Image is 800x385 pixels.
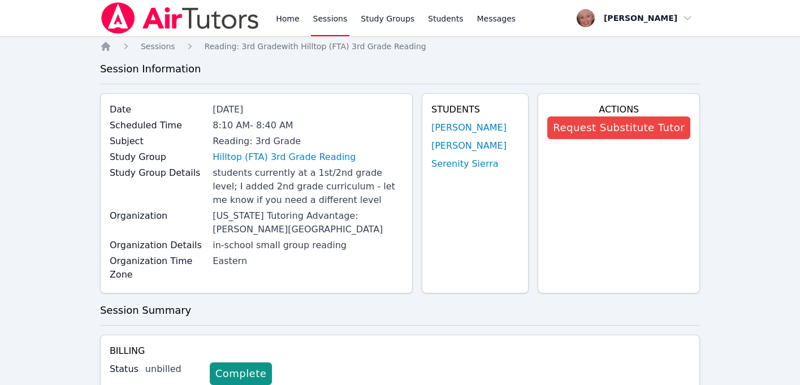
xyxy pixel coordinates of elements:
[110,135,206,148] label: Subject
[100,302,700,318] h3: Session Summary
[431,121,507,135] a: [PERSON_NAME]
[210,362,272,385] a: Complete
[110,362,139,376] label: Status
[205,42,426,51] span: Reading: 3rd Grade with Hilltop (FTA) 3rd Grade Reading
[110,150,206,164] label: Study Group
[431,139,507,153] a: [PERSON_NAME]
[547,116,690,139] button: Request Substitute Tutor
[110,166,206,180] label: Study Group Details
[110,254,206,282] label: Organization Time Zone
[100,61,700,77] h3: Session Information
[547,103,690,116] h4: Actions
[213,209,403,236] div: [US_STATE] Tutoring Advantage: [PERSON_NAME][GEOGRAPHIC_DATA]
[110,103,206,116] label: Date
[110,344,690,358] h4: Billing
[110,119,206,132] label: Scheduled Time
[110,209,206,223] label: Organization
[431,157,499,171] a: Serenity Sierra
[100,2,260,34] img: Air Tutors
[477,13,516,24] span: Messages
[213,135,403,148] div: Reading: 3rd Grade
[431,103,519,116] h4: Students
[100,41,700,52] nav: Breadcrumb
[213,119,403,132] div: 8:10 AM - 8:40 AM
[213,150,356,164] a: Hilltop (FTA) 3rd Grade Reading
[213,239,403,252] div: in-school small group reading
[213,254,403,268] div: Eastern
[145,362,201,376] div: unbilled
[213,103,403,116] div: [DATE]
[110,239,206,252] label: Organization Details
[213,166,403,207] div: students currently at a 1st/2nd grade level; I added 2nd grade curriculum - let me know if you ne...
[205,41,426,52] a: Reading: 3rd Gradewith Hilltop (FTA) 3rd Grade Reading
[141,41,175,52] a: Sessions
[141,42,175,51] span: Sessions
